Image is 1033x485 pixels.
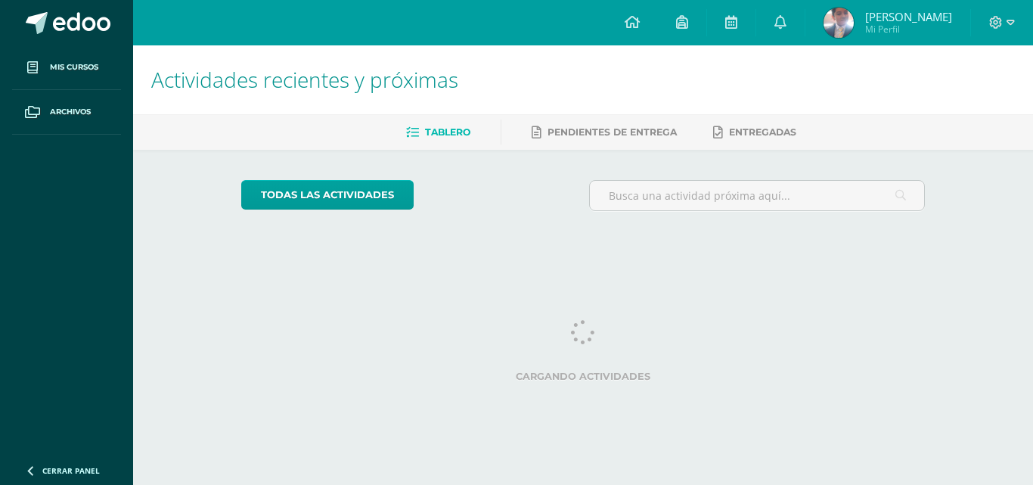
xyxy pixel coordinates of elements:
[406,120,470,145] a: Tablero
[50,61,98,73] span: Mis cursos
[532,120,677,145] a: Pendientes de entrega
[713,120,796,145] a: Entregadas
[12,45,121,90] a: Mis cursos
[865,9,952,24] span: [PERSON_NAME]
[241,371,926,382] label: Cargando actividades
[12,90,121,135] a: Archivos
[824,8,854,38] img: 5c1d6e0b6d51fe301902b7293f394704.png
[865,23,952,36] span: Mi Perfil
[151,65,458,94] span: Actividades recientes y próximas
[425,126,470,138] span: Tablero
[241,180,414,210] a: todas las Actividades
[42,465,100,476] span: Cerrar panel
[729,126,796,138] span: Entregadas
[548,126,677,138] span: Pendientes de entrega
[590,181,925,210] input: Busca una actividad próxima aquí...
[50,106,91,118] span: Archivos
